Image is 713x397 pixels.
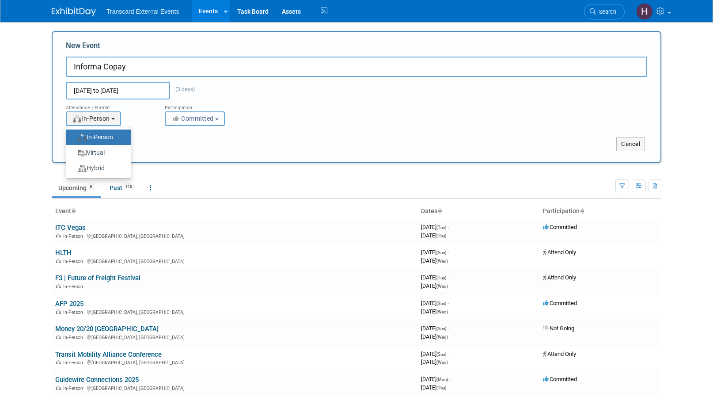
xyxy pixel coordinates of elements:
img: Format-InPerson.png [78,134,87,141]
div: [GEOGRAPHIC_DATA], [GEOGRAPHIC_DATA] [55,359,414,366]
span: [DATE] [421,351,449,357]
div: [GEOGRAPHIC_DATA], [GEOGRAPHIC_DATA] [55,257,414,264]
span: Attend Only [543,249,576,256]
label: In-Person [71,131,122,143]
span: (Wed) [436,360,448,365]
a: Guidewire Connections 2025 [55,376,139,384]
a: Search [584,4,625,19]
span: In-Person [63,259,86,264]
img: In-Person Event [56,360,61,364]
span: (Sun) [436,326,446,331]
div: [GEOGRAPHIC_DATA], [GEOGRAPHIC_DATA] [55,308,414,315]
span: Not Going [543,325,574,332]
span: Attend Only [543,274,576,281]
span: [DATE] [421,300,449,306]
span: Transcard External Events [106,8,179,15]
span: [DATE] [421,376,451,382]
span: - [448,224,449,230]
span: [DATE] [421,224,449,230]
div: [GEOGRAPHIC_DATA], [GEOGRAPHIC_DATA] [55,232,414,239]
span: (Wed) [436,309,448,314]
button: Cancel [616,137,645,151]
div: Participation: [165,99,250,111]
a: Transit Mobility Alliance Conference [55,351,162,359]
a: Sort by Participation Type [580,207,584,214]
span: 8 [87,183,95,190]
span: (Tue) [436,275,446,280]
img: ExhibitDay [52,8,96,16]
span: (Wed) [436,335,448,340]
span: [DATE] [421,257,448,264]
a: Sort by Start Date [437,207,442,214]
span: [DATE] [421,232,446,239]
input: Name of Trade Show / Conference [66,57,647,77]
span: Committed [543,224,577,230]
span: In-Person [63,309,86,315]
span: (3 days) [170,86,195,92]
span: [DATE] [421,308,448,315]
img: In-Person Event [56,335,61,339]
span: In-Person [72,115,110,122]
span: [DATE] [421,359,448,365]
div: [GEOGRAPHIC_DATA], [GEOGRAPHIC_DATA] [55,333,414,340]
span: (Thu) [436,386,446,390]
span: (Sun) [436,301,446,306]
div: [GEOGRAPHIC_DATA], [GEOGRAPHIC_DATA] [55,384,414,391]
div: Attendance / Format: [66,99,152,111]
span: In-Person [63,284,86,290]
span: In-Person [63,386,86,391]
span: 110 [123,183,135,190]
button: Committed [165,111,225,126]
span: Committed [543,300,577,306]
span: (Mon) [436,377,448,382]
input: Start Date - End Date [66,82,170,99]
span: In-Person [63,335,86,340]
span: [DATE] [421,274,449,281]
img: In-Person Event [56,386,61,390]
a: AFP 2025 [55,300,83,308]
a: Money 20/20 [GEOGRAPHIC_DATA] [55,325,159,333]
span: In-Person [63,360,86,366]
span: [DATE] [421,325,449,332]
img: In-Person Event [56,259,61,263]
span: [DATE] [421,249,449,256]
a: HLTH [55,249,72,257]
span: In-Person [63,233,86,239]
span: - [448,274,449,281]
span: (Tue) [436,225,446,230]
span: - [448,249,449,256]
a: Upcoming8 [52,179,101,196]
span: (Thu) [436,233,446,238]
span: (Sun) [436,250,446,255]
th: Dates [417,204,539,219]
span: [DATE] [421,333,448,340]
button: In-Person [66,111,121,126]
label: New Event [66,41,100,54]
img: Haille Dinger [636,3,653,20]
label: Virtual [71,147,122,159]
a: F3 | Future of Freight Festival [55,274,140,282]
img: In-Person Event [56,284,61,288]
span: Search [596,8,616,15]
span: [DATE] [421,384,446,391]
label: Hybrid [71,162,122,174]
span: - [448,325,449,332]
img: In-Person Event [56,309,61,314]
span: Committed [543,376,577,382]
span: Committed [171,115,214,122]
a: Past110 [103,179,141,196]
span: (Wed) [436,284,448,289]
img: In-Person Event [56,233,61,238]
a: Sort by Event Name [71,207,76,214]
th: Participation [539,204,661,219]
img: Format-Hybrid.png [78,165,87,172]
a: ITC Vegas [55,224,86,232]
span: Attend Only [543,351,576,357]
th: Event [52,204,417,219]
img: Format-Virtual.png [78,150,87,157]
span: (Sun) [436,352,446,357]
span: (Wed) [436,259,448,263]
span: - [449,376,451,382]
span: [DATE] [421,282,448,289]
span: - [448,351,449,357]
